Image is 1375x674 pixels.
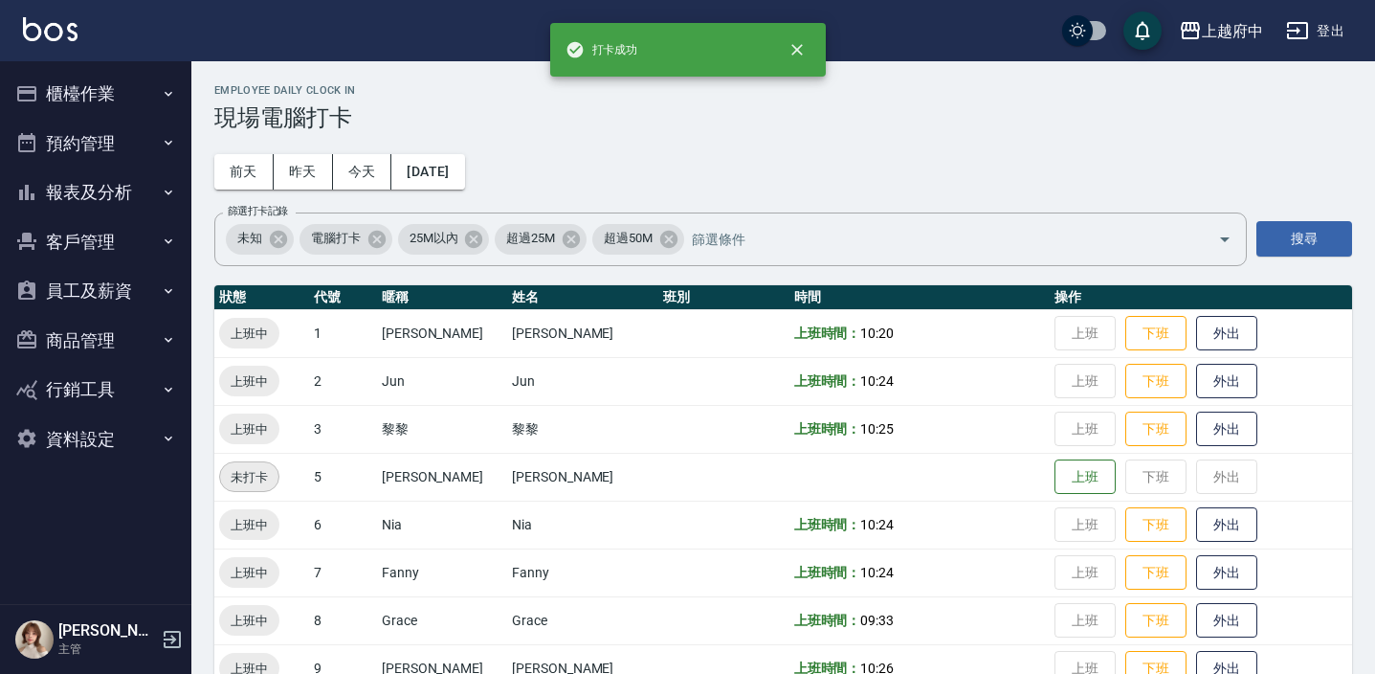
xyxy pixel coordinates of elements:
[860,613,894,628] span: 09:33
[309,309,377,357] td: 1
[1125,316,1186,351] button: 下班
[8,168,184,217] button: 報表及分析
[377,405,507,453] td: 黎黎
[309,453,377,501] td: 5
[377,501,507,549] td: Nia
[507,405,658,453] td: 黎黎
[377,309,507,357] td: [PERSON_NAME]
[299,224,392,255] div: 電腦打卡
[8,266,184,316] button: 員工及薪資
[776,29,818,71] button: close
[495,229,566,248] span: 超過25M
[789,285,1050,310] th: 時間
[1125,603,1186,639] button: 下班
[1202,19,1263,43] div: 上越府中
[507,549,658,596] td: Fanny
[391,154,464,190] button: [DATE]
[1171,11,1271,51] button: 上越府中
[1125,364,1186,399] button: 下班
[377,596,507,644] td: Grace
[8,217,184,267] button: 客戶管理
[1256,221,1352,257] button: 搜尋
[8,316,184,366] button: 商品管理
[214,104,1352,131] h3: 現場電腦打卡
[495,224,587,255] div: 超過25M
[214,84,1352,97] h2: Employee Daily Clock In
[860,326,894,341] span: 10:20
[309,357,377,405] td: 2
[1125,412,1186,447] button: 下班
[860,565,894,580] span: 10:24
[398,229,470,248] span: 25M以內
[228,204,288,218] label: 篩選打卡記錄
[219,611,279,631] span: 上班中
[1125,507,1186,543] button: 下班
[214,154,274,190] button: 前天
[8,119,184,168] button: 預約管理
[794,421,861,437] b: 上班時間：
[592,229,664,248] span: 超過50M
[1196,507,1257,543] button: 外出
[1054,460,1116,495] button: 上班
[860,421,894,437] span: 10:25
[1196,603,1257,639] button: 外出
[8,69,184,119] button: 櫃檯作業
[377,549,507,596] td: Fanny
[860,373,894,389] span: 10:24
[687,222,1185,256] input: 篩選條件
[15,620,54,659] img: Person
[794,373,861,389] b: 上班時間：
[860,517,894,532] span: 10:24
[1196,412,1257,447] button: 外出
[219,324,279,344] span: 上班中
[507,596,658,644] td: Grace
[377,453,507,501] td: [PERSON_NAME]
[58,621,156,640] h5: [PERSON_NAME]
[794,565,861,580] b: 上班時間：
[794,517,861,532] b: 上班時間：
[1196,364,1257,399] button: 外出
[1125,555,1186,591] button: 下班
[219,371,279,392] span: 上班中
[299,229,372,248] span: 電腦打卡
[658,285,788,310] th: 班別
[1123,11,1162,50] button: save
[507,501,658,549] td: Nia
[377,357,507,405] td: Jun
[333,154,392,190] button: 今天
[226,229,274,248] span: 未知
[1278,13,1352,49] button: 登出
[507,309,658,357] td: [PERSON_NAME]
[1050,285,1352,310] th: 操作
[219,563,279,583] span: 上班中
[58,640,156,658] p: 主管
[23,17,78,41] img: Logo
[1196,316,1257,351] button: 外出
[309,596,377,644] td: 8
[8,415,184,464] button: 資料設定
[794,613,861,628] b: 上班時間：
[220,467,278,487] span: 未打卡
[507,285,658,310] th: 姓名
[309,405,377,453] td: 3
[226,224,294,255] div: 未知
[274,154,333,190] button: 昨天
[219,515,279,535] span: 上班中
[507,357,658,405] td: Jun
[309,501,377,549] td: 6
[1209,224,1240,255] button: Open
[219,419,279,439] span: 上班中
[592,224,684,255] div: 超過50M
[309,285,377,310] th: 代號
[214,285,309,310] th: 狀態
[309,549,377,596] td: 7
[566,40,638,59] span: 打卡成功
[507,453,658,501] td: [PERSON_NAME]
[794,326,861,341] b: 上班時間：
[398,224,490,255] div: 25M以內
[8,365,184,415] button: 行銷工具
[377,285,507,310] th: 暱稱
[1196,555,1257,591] button: 外出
